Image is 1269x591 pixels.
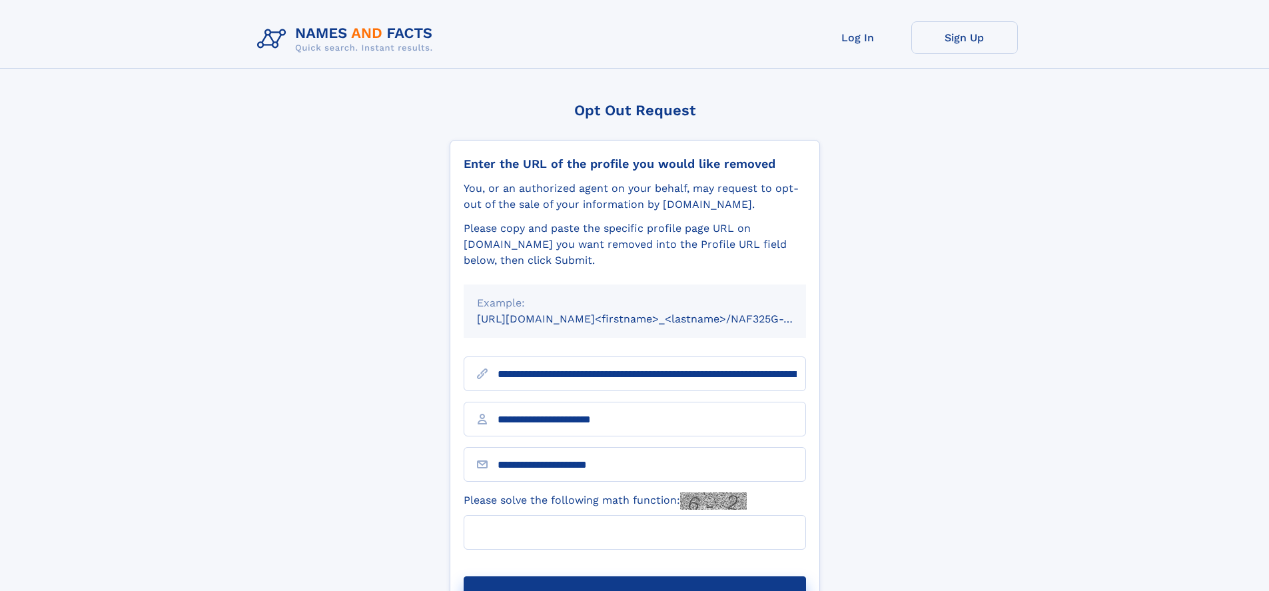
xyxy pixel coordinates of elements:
div: Opt Out Request [450,102,820,119]
a: Log In [805,21,911,54]
div: Example: [477,295,793,311]
img: Logo Names and Facts [252,21,444,57]
div: You, or an authorized agent on your behalf, may request to opt-out of the sale of your informatio... [464,181,806,213]
div: Enter the URL of the profile you would like removed [464,157,806,171]
small: [URL][DOMAIN_NAME]<firstname>_<lastname>/NAF325G-xxxxxxxx [477,312,831,325]
a: Sign Up [911,21,1018,54]
div: Please copy and paste the specific profile page URL on [DOMAIN_NAME] you want removed into the Pr... [464,221,806,269]
label: Please solve the following math function: [464,492,747,510]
